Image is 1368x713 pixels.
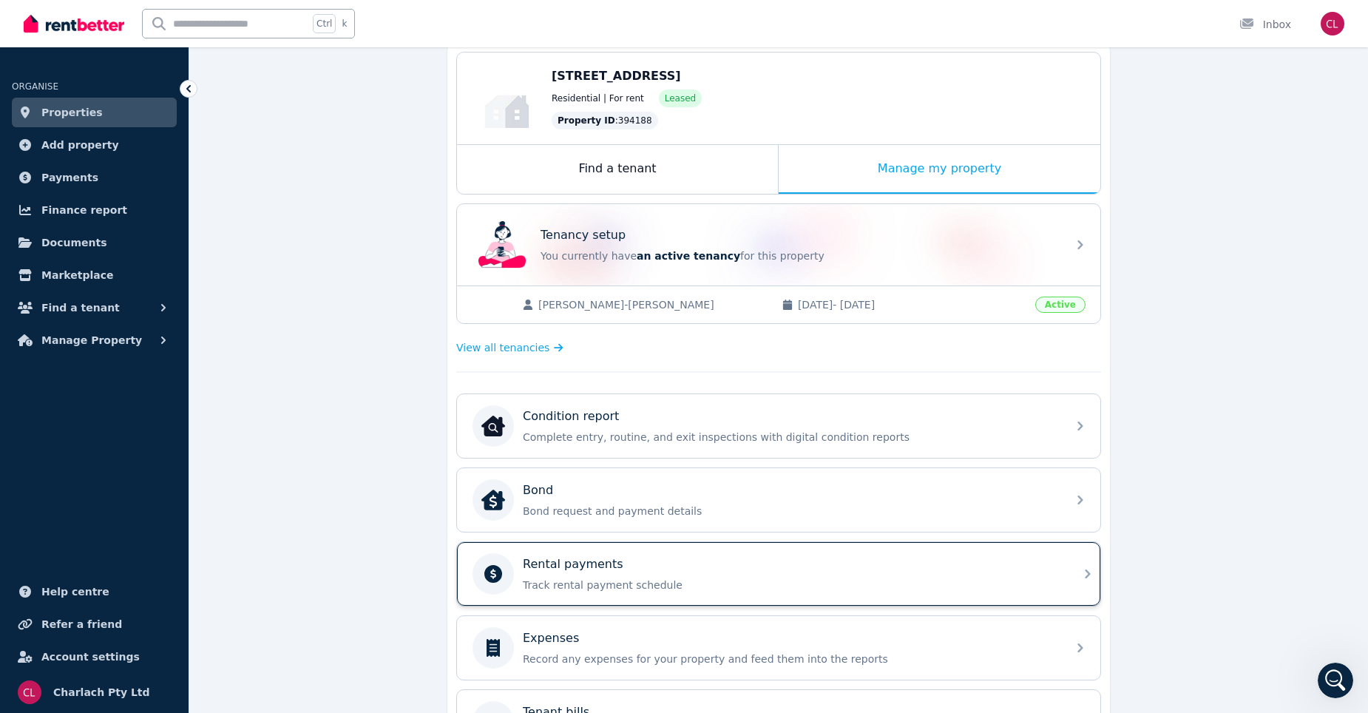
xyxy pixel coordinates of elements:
[12,325,177,355] button: Manage Property
[523,555,623,573] p: Rental payments
[12,81,58,92] span: ORGANISE
[541,226,626,244] p: Tenancy setup
[478,221,526,268] img: Tenancy setup
[558,115,615,126] span: Property ID
[41,299,120,317] span: Find a tenant
[665,92,696,104] span: Leased
[1318,663,1353,698] iframe: Intercom live chat
[41,201,127,219] span: Finance report
[12,293,177,322] button: Find a tenant
[41,583,109,601] span: Help centre
[456,340,563,355] a: View all tenancies
[313,14,336,33] span: Ctrl
[1035,297,1086,313] span: Active
[798,297,1026,312] span: [DATE] - [DATE]
[12,642,177,672] a: Account settings
[481,488,505,512] img: Bond
[18,680,41,704] img: Charlach Pty Ltd
[552,92,644,104] span: Residential | For rent
[41,169,98,186] span: Payments
[523,430,1058,445] p: Complete entry, routine, and exit inspections with digital condition reports
[457,394,1100,458] a: Condition reportCondition reportComplete entry, routine, and exit inspections with digital condit...
[53,683,150,701] span: Charlach Pty Ltd
[12,609,177,639] a: Refer a friend
[523,408,619,425] p: Condition report
[12,163,177,192] a: Payments
[1321,12,1344,36] img: Charlach Pty Ltd
[41,331,142,349] span: Manage Property
[12,130,177,160] a: Add property
[12,195,177,225] a: Finance report
[41,234,107,251] span: Documents
[41,104,103,121] span: Properties
[41,266,113,284] span: Marketplace
[637,250,740,262] span: an active tenancy
[41,648,140,666] span: Account settings
[12,98,177,127] a: Properties
[41,615,122,633] span: Refer a friend
[456,340,549,355] span: View all tenancies
[12,260,177,290] a: Marketplace
[457,542,1100,606] a: Rental paymentsTrack rental payment schedule
[457,468,1100,532] a: BondBondBond request and payment details
[12,577,177,606] a: Help centre
[342,18,347,30] span: k
[541,249,1058,263] p: You currently have for this property
[552,112,658,129] div: : 394188
[523,652,1058,666] p: Record any expenses for your property and feed them into the reports
[24,13,124,35] img: RentBetter
[523,481,553,499] p: Bond
[457,145,778,194] div: Find a tenant
[12,228,177,257] a: Documents
[457,204,1100,285] a: Tenancy setupTenancy setupYou currently havean active tenancyfor this property
[481,414,505,438] img: Condition report
[523,629,579,647] p: Expenses
[552,69,681,83] span: [STREET_ADDRESS]
[1239,17,1291,32] div: Inbox
[538,297,767,312] span: [PERSON_NAME]-[PERSON_NAME]
[523,578,1058,592] p: Track rental payment schedule
[523,504,1058,518] p: Bond request and payment details
[41,136,119,154] span: Add property
[779,145,1100,194] div: Manage my property
[457,616,1100,680] a: ExpensesRecord any expenses for your property and feed them into the reports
